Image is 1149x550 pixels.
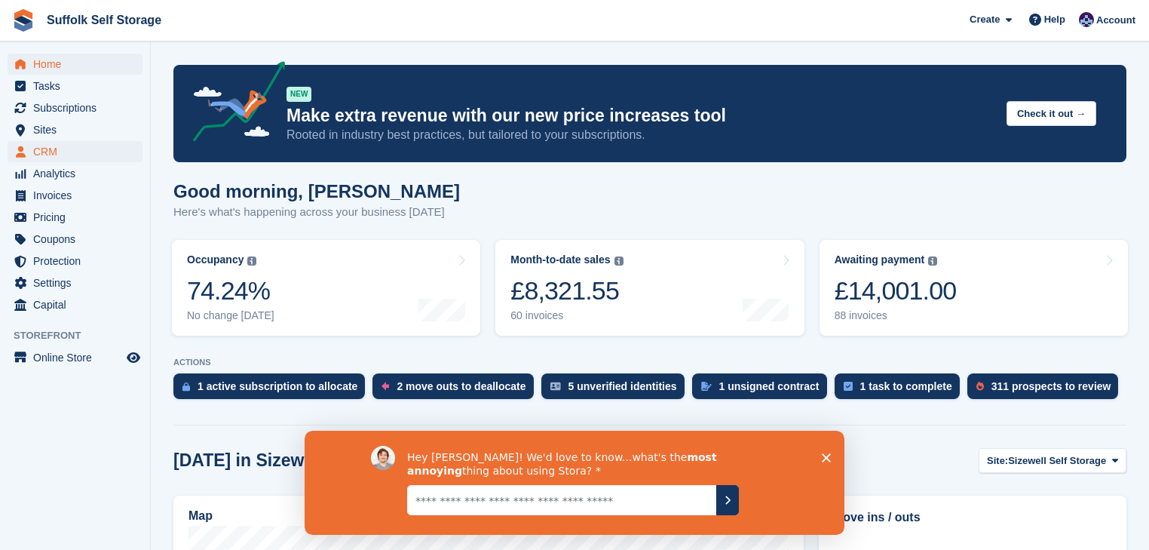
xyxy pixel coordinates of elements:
[835,373,967,407] a: 1 task to complete
[173,204,460,221] p: Here's what's happening across your business [DATE]
[173,181,460,201] h1: Good morning, [PERSON_NAME]
[33,141,124,162] span: CRM
[182,382,190,392] img: active_subscription_to_allocate_icon-d502201f5373d7db506a760aba3b589e785aa758c864c3986d89f69b8ff3...
[187,309,274,322] div: No change [DATE]
[33,272,124,293] span: Settings
[8,250,142,272] a: menu
[8,75,142,97] a: menu
[372,373,541,407] a: 2 move outs to deallocate
[568,380,677,392] div: 5 unverified identities
[286,105,994,127] p: Make extra revenue with our new price increases tool
[976,382,984,391] img: prospect-51fa495bee0391a8d652442698ab0144808aea92771e9ea1ae160a38d050c398.svg
[1096,13,1135,28] span: Account
[979,448,1126,473] button: Site: Sizewell Self Storage
[33,250,124,272] span: Protection
[286,127,994,143] p: Rooted in industry best practices, but tailored to your subscriptions.
[397,380,525,392] div: 2 move outs to deallocate
[33,207,124,228] span: Pricing
[987,453,1008,469] span: Site:
[124,349,142,367] a: Preview store
[835,275,957,306] div: £14,001.00
[8,207,142,228] a: menu
[12,9,35,32] img: stora-icon-8386f47178a22dfd0bd8f6a31ec36ba5ce8667c1dd55bd0f319d3a0aa187defe.svg
[8,54,142,75] a: menu
[8,294,142,315] a: menu
[33,119,124,140] span: Sites
[172,240,480,336] a: Occupancy 74.24% No change [DATE]
[173,373,372,407] a: 1 active subscription to allocate
[8,229,142,250] a: menu
[8,347,142,368] a: menu
[835,253,925,266] div: Awaiting payment
[991,380,1111,392] div: 311 prospects to review
[835,309,957,322] div: 88 invoices
[1079,12,1094,27] img: William Notcutt
[247,257,256,266] img: icon-info-grey-7440780725fd019a000dd9b08b2336e03edf1995a4989e88bcd33f0948082b44.svg
[33,294,124,315] span: Capital
[8,141,142,162] a: menu
[719,380,820,392] div: 1 unsigned contract
[928,257,937,266] img: icon-info-grey-7440780725fd019a000dd9b08b2336e03edf1995a4989e88bcd33f0948082b44.svg
[381,382,389,391] img: move_outs_to_deallocate_icon-f764333ba52eb49d3ac5e1228854f67142a1ed5810a6f6cc68b1a99e826820c5.svg
[8,119,142,140] a: menu
[510,309,623,322] div: 60 invoices
[8,272,142,293] a: menu
[173,450,430,471] h2: [DATE] in Sizewell Self Storage
[188,509,213,523] h2: Map
[33,185,124,206] span: Invoices
[833,509,1112,527] h2: Move ins / outs
[967,373,1126,407] a: 311 prospects to review
[33,347,124,368] span: Online Store
[173,358,1126,367] p: ACTIONS
[305,431,844,535] iframe: Survey by David from Stora
[33,163,124,184] span: Analytics
[510,253,610,266] div: Month-to-date sales
[8,185,142,206] a: menu
[286,87,311,102] div: NEW
[187,253,244,266] div: Occupancy
[510,275,623,306] div: £8,321.55
[860,380,952,392] div: 1 task to complete
[198,380,357,392] div: 1 active subscription to allocate
[33,229,124,250] span: Coupons
[1008,453,1106,469] span: Sizewell Self Storage
[701,382,712,391] img: contract_signature_icon-13c848040528278c33f63329250d36e43548de30e8caae1d1a13099fd9432cc5.svg
[495,240,804,336] a: Month-to-date sales £8,321.55 60 invoices
[614,257,624,266] img: icon-info-grey-7440780725fd019a000dd9b08b2336e03edf1995a4989e88bcd33f0948082b44.svg
[8,97,142,118] a: menu
[1007,101,1096,126] button: Check it out →
[33,97,124,118] span: Subscriptions
[541,373,692,407] a: 5 unverified identities
[187,275,274,306] div: 74.24%
[844,382,853,391] img: task-75834270c22a3079a89374b754ae025e5fb1db73e45f91037f5363f120a921f8.svg
[14,328,150,343] span: Storefront
[8,163,142,184] a: menu
[820,240,1128,336] a: Awaiting payment £14,001.00 88 invoices
[1044,12,1065,27] span: Help
[33,75,124,97] span: Tasks
[550,382,561,391] img: verify_identity-adf6edd0f0f0b5bbfe63781bf79b02c33cf7c696d77639b501bdc392416b5a36.svg
[180,61,286,147] img: price-adjustments-announcement-icon-8257ccfd72463d97f412b2fc003d46551f7dbcb40ab6d574587a9cd5c0d94...
[33,54,124,75] span: Home
[41,8,167,32] a: Suffolk Self Storage
[970,12,1000,27] span: Create
[692,373,835,407] a: 1 unsigned contract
